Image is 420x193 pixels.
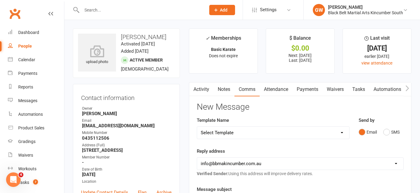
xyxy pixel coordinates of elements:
[7,6,22,21] a: Clubworx
[8,135,64,148] a: Gradings
[18,85,33,89] div: Reports
[78,34,175,40] h3: [PERSON_NAME]
[348,45,406,52] div: [DATE]
[369,82,405,96] a: Automations
[121,48,149,54] time: Added [DATE]
[234,82,260,96] a: Comms
[209,53,238,58] span: Does not expire
[328,5,403,10] div: [PERSON_NAME]
[8,176,64,189] a: Tasks 7
[206,35,210,41] i: ✓
[19,172,23,177] span: 4
[18,139,36,144] div: Gradings
[348,53,406,60] div: earlier [DATE]
[292,82,323,96] a: Payments
[211,47,236,52] strong: Basic Karate
[18,71,37,76] div: Payments
[189,82,213,96] a: Activity
[323,82,348,96] a: Waivers
[8,39,64,53] a: People
[197,171,228,176] strong: Verified Sender:
[209,5,235,15] button: Add
[18,125,44,130] div: Product Sales
[82,167,172,172] div: Date of Birth
[121,66,169,72] span: [DEMOGRAPHIC_DATA]
[197,186,232,193] label: Message subject
[359,126,377,138] button: Email
[383,126,400,138] button: SMS
[18,153,33,158] div: Waivers
[6,172,21,187] iframe: Intercom live chat
[82,118,172,124] div: Email
[8,108,64,121] a: Automations
[8,26,64,39] a: Dashboard
[82,160,172,165] strong: -
[313,4,325,16] div: GW
[8,162,64,176] a: Workouts
[18,44,32,48] div: People
[213,82,234,96] a: Notes
[361,61,392,65] a: view attendance
[364,34,390,45] div: Last visit
[18,112,43,117] div: Automations
[82,130,172,136] div: Mobile Number
[82,155,172,160] div: Member Number
[359,117,374,124] label: Send by
[82,172,172,177] strong: [DATE]
[271,53,329,63] p: Next: [DATE] Last: [DATE]
[82,106,172,111] div: Owner
[82,148,172,153] strong: [STREET_ADDRESS]
[8,53,64,67] a: Calendar
[18,98,37,103] div: Messages
[8,121,64,135] a: Product Sales
[81,92,172,101] h3: Contact information
[197,148,225,155] label: Reply address
[82,135,172,141] strong: 0435112506
[78,45,116,65] div: upload photo
[82,142,172,148] div: Address (Full)
[8,94,64,108] a: Messages
[80,6,201,14] input: Search...
[197,171,313,176] span: Using this address will improve delivery rates.
[271,45,329,52] div: $0.00
[8,67,64,80] a: Payments
[289,34,311,45] div: $ Balance
[8,80,64,94] a: Reports
[220,8,227,12] span: Add
[328,10,403,15] div: Black Belt Martial Arts Kincumber South
[18,180,29,185] div: Tasks
[18,166,36,171] div: Workouts
[197,102,404,112] h3: New Message
[197,117,229,124] label: Template Name
[348,82,369,96] a: Tasks
[82,123,172,128] strong: [EMAIL_ADDRESS][DOMAIN_NAME]
[121,41,155,47] time: Activated [DATE]
[82,111,172,116] strong: [PERSON_NAME]
[130,58,163,62] span: Active member
[206,34,241,45] div: Memberships
[18,57,35,62] div: Calendar
[33,179,38,185] span: 7
[260,3,277,17] span: Settings
[260,82,292,96] a: Attendance
[18,30,39,35] div: Dashboard
[8,148,64,162] a: Waivers
[82,179,172,185] div: Location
